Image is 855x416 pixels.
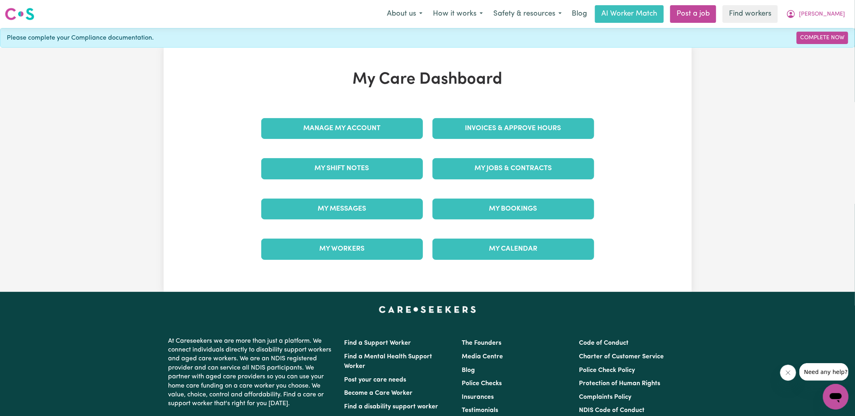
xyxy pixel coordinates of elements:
button: My Account [781,6,850,22]
a: Insurances [462,394,494,400]
button: About us [382,6,428,22]
a: Police Checks [462,380,502,387]
a: Invoices & Approve Hours [433,118,594,139]
iframe: Button to launch messaging window [823,384,849,410]
a: Find workers [723,5,778,23]
a: Careseekers home page [379,306,476,313]
p: At Careseekers we are more than just a platform. We connect individuals directly to disability su... [168,334,335,412]
a: Careseekers logo [5,5,34,23]
a: My Shift Notes [261,158,423,179]
button: How it works [428,6,488,22]
h1: My Care Dashboard [256,70,599,89]
a: NDIS Code of Conduct [579,407,645,414]
iframe: Close message [780,365,796,381]
a: Find a Support Worker [344,340,411,346]
a: Post your care needs [344,377,406,383]
iframe: Message from company [799,363,849,381]
a: Testimonials [462,407,498,414]
span: Please complete your Compliance documentation. [7,33,154,43]
a: Post a job [670,5,716,23]
a: My Jobs & Contracts [433,158,594,179]
a: Blog [462,367,475,374]
a: Complete Now [797,32,848,44]
a: Media Centre [462,354,503,360]
a: My Bookings [433,199,594,219]
a: My Messages [261,199,423,219]
button: Safety & resources [488,6,567,22]
a: Police Check Policy [579,367,635,374]
a: My Workers [261,239,423,259]
a: The Founders [462,340,501,346]
a: Find a Mental Health Support Worker [344,354,433,370]
a: Code of Conduct [579,340,629,346]
a: Charter of Customer Service [579,354,664,360]
a: My Calendar [433,239,594,259]
a: Become a Care Worker [344,390,413,396]
a: Find a disability support worker [344,404,439,410]
a: Complaints Policy [579,394,631,400]
img: Careseekers logo [5,7,34,21]
span: [PERSON_NAME] [799,10,845,19]
a: AI Worker Match [595,5,664,23]
a: Blog [567,5,592,23]
a: Protection of Human Rights [579,380,660,387]
a: Manage My Account [261,118,423,139]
